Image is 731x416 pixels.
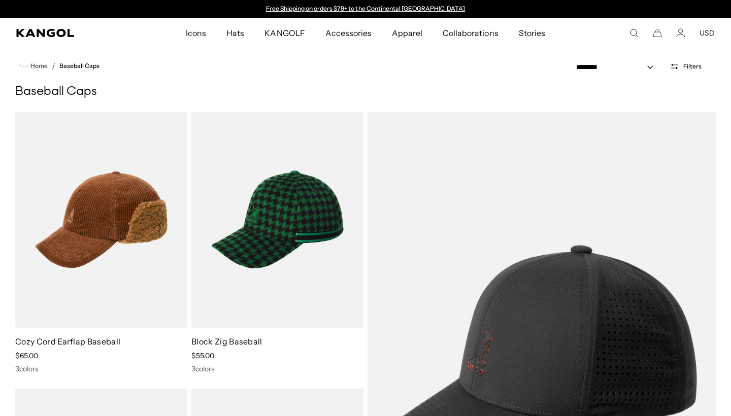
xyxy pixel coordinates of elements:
[16,29,122,37] a: Kangol
[226,18,244,48] span: Hats
[700,28,715,38] button: USD
[191,112,363,328] img: Block Zig Baseball
[653,28,662,38] button: Cart
[191,336,262,346] a: Block Zig Baseball
[264,18,305,48] span: KANGOLF
[59,62,99,70] a: Baseball Caps
[683,63,702,70] span: Filters
[392,18,422,48] span: Apparel
[216,18,254,48] a: Hats
[15,84,716,99] h1: Baseball Caps
[629,28,639,38] summary: Search here
[663,62,708,71] button: Open filters
[315,18,382,48] a: Accessories
[15,112,187,328] img: Cozy Cord Earflap Baseball
[325,18,372,48] span: Accessories
[15,351,38,360] span: $65.00
[519,18,545,48] span: Stories
[266,5,466,12] a: Free Shipping on orders $79+ to the Continental [GEOGRAPHIC_DATA]
[15,336,120,346] a: Cozy Cord Earflap Baseball
[261,5,470,13] div: Announcement
[48,60,55,72] li: /
[433,18,508,48] a: Collaborations
[28,62,48,70] span: Home
[443,18,498,48] span: Collaborations
[191,364,363,373] div: 3 colors
[254,18,315,48] a: KANGOLF
[261,5,470,13] div: 1 of 2
[191,351,214,360] span: $55.00
[19,61,48,71] a: Home
[186,18,206,48] span: Icons
[572,62,663,73] select: Sort by: Featured
[382,18,433,48] a: Apparel
[261,5,470,13] slideshow-component: Announcement bar
[176,18,216,48] a: Icons
[15,364,187,373] div: 3 colors
[676,28,685,38] a: Account
[509,18,555,48] a: Stories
